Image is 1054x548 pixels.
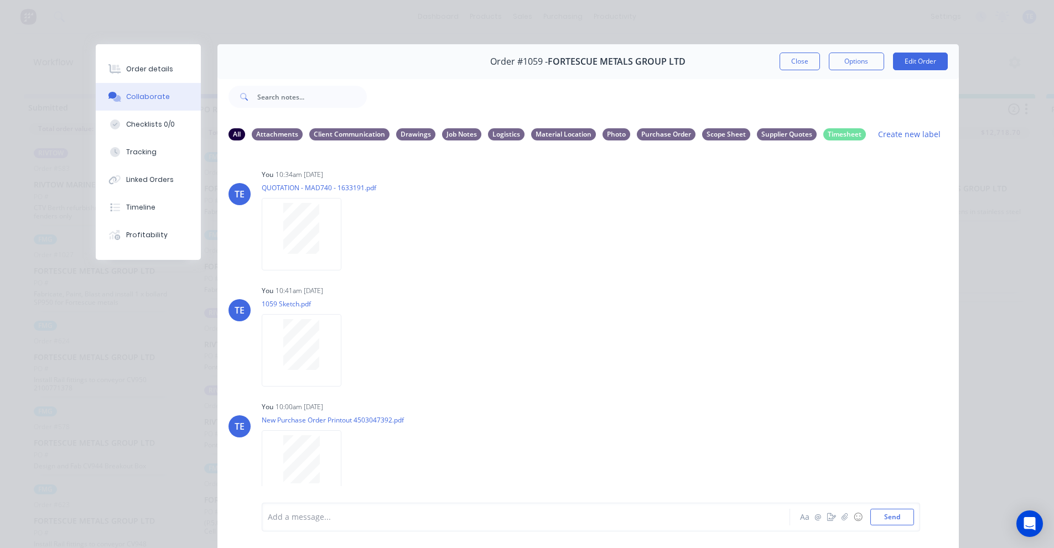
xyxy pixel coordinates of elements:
[870,509,914,525] button: Send
[229,128,245,140] div: All
[126,175,174,185] div: Linked Orders
[126,230,168,240] div: Profitability
[757,128,817,140] div: Supplier Quotes
[637,128,695,140] div: Purchase Order
[276,402,323,412] div: 10:00am [DATE]
[126,147,157,157] div: Tracking
[276,286,323,296] div: 10:41am [DATE]
[548,56,686,67] span: FORTESCUE METALS GROUP LTD
[96,55,201,83] button: Order details
[262,299,352,309] p: 1059 Sketch.pdf
[262,286,273,296] div: You
[96,221,201,249] button: Profitability
[309,128,390,140] div: Client Communication
[490,56,548,67] span: Order #1059 -
[798,510,812,524] button: Aa
[531,128,596,140] div: Material Location
[126,92,170,102] div: Collaborate
[1016,510,1043,537] div: Open Intercom Messenger
[96,83,201,111] button: Collaborate
[823,128,866,140] div: Timesheet
[235,304,245,317] div: TE
[603,128,630,140] div: Photo
[96,166,201,194] button: Linked Orders
[262,402,273,412] div: You
[262,415,404,425] p: New Purchase Order Printout 4503047392.pdf
[851,510,865,524] button: ☺
[893,53,948,70] button: Edit Order
[252,128,303,140] div: Attachments
[812,510,825,524] button: @
[276,170,323,180] div: 10:34am [DATE]
[126,64,173,74] div: Order details
[262,170,273,180] div: You
[126,119,175,129] div: Checklists 0/0
[442,128,481,140] div: Job Notes
[873,127,947,142] button: Create new label
[702,128,750,140] div: Scope Sheet
[96,194,201,221] button: Timeline
[126,202,155,212] div: Timeline
[235,420,245,433] div: TE
[829,53,884,70] button: Options
[780,53,820,70] button: Close
[96,111,201,138] button: Checklists 0/0
[262,183,376,192] p: QUOTATION - MAD740 - 1633191.pdf
[96,138,201,166] button: Tracking
[488,128,525,140] div: Logistics
[257,86,367,108] input: Search notes...
[235,187,245,201] div: TE
[396,128,435,140] div: Drawings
